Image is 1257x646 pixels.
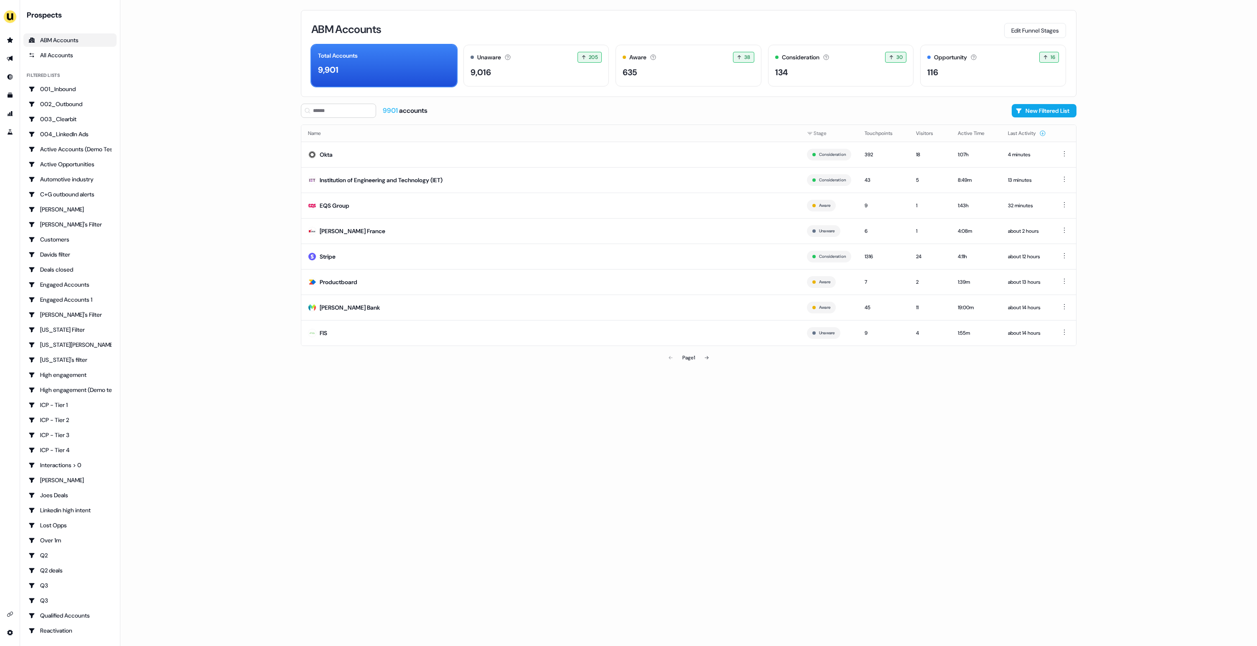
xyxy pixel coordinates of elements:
[27,10,117,20] div: Prospects
[28,476,112,484] div: [PERSON_NAME]
[23,127,117,141] a: Go to 004_LinkedIn Ads
[1008,329,1046,337] div: about 14 hours
[23,368,117,381] a: Go to High engagement
[28,401,112,409] div: ICP - Tier 1
[807,129,851,137] div: Stage
[623,66,637,79] div: 635
[1008,278,1046,286] div: about 13 hours
[958,176,995,184] div: 8:49m
[958,126,995,141] button: Active Time
[916,303,944,312] div: 11
[865,252,903,261] div: 1316
[1008,227,1046,235] div: about 2 hours
[311,24,381,35] h3: ABM Accounts
[589,53,598,61] span: 205
[629,53,646,62] div: Aware
[28,326,112,334] div: [US_STATE] Filter
[28,371,112,379] div: High engagement
[3,33,17,47] a: Go to prospects
[934,53,967,62] div: Opportunity
[28,250,112,259] div: Davids filter
[23,293,117,306] a: Go to Engaged Accounts 1
[23,263,117,276] a: Go to Deals closed
[28,265,112,274] div: Deals closed
[28,431,112,439] div: ICP - Tier 3
[23,413,117,427] a: Go to ICP - Tier 2
[23,488,117,502] a: Go to Joes Deals
[28,220,112,229] div: [PERSON_NAME]'s Filter
[896,53,903,61] span: 30
[865,227,903,235] div: 6
[28,280,112,289] div: Engaged Accounts
[865,126,903,141] button: Touchpoints
[682,354,695,362] div: Page 1
[958,303,995,312] div: 19:00m
[819,304,830,311] button: Aware
[865,176,903,184] div: 43
[927,66,938,79] div: 116
[865,201,903,210] div: 9
[958,278,995,286] div: 1:39m
[958,201,995,210] div: 1:43h
[819,253,846,260] button: Consideration
[23,338,117,351] a: Go to Georgia Slack
[23,188,117,201] a: Go to C+G outbound alerts
[28,491,112,499] div: Joes Deals
[3,52,17,65] a: Go to outbound experience
[23,458,117,472] a: Go to Interactions > 0
[28,461,112,469] div: Interactions > 0
[23,428,117,442] a: Go to ICP - Tier 3
[28,506,112,514] div: Linkedin high intent
[23,564,117,577] a: Go to Q2 deals
[23,549,117,562] a: Go to Q2
[916,176,944,184] div: 5
[782,53,819,62] div: Consideration
[23,97,117,111] a: Go to 002_Outbound
[744,53,751,61] span: 38
[28,310,112,319] div: [PERSON_NAME]'s Filter
[23,48,117,62] a: All accounts
[865,329,903,337] div: 9
[28,51,112,59] div: All Accounts
[28,521,112,529] div: Lost Opps
[3,125,17,139] a: Go to experiments
[916,227,944,235] div: 1
[23,624,117,637] a: Go to Reactivation
[23,278,117,291] a: Go to Engaged Accounts
[23,579,117,592] a: Go to Q3
[23,173,117,186] a: Go to Automotive industry
[23,82,117,96] a: Go to 001_Inbound
[320,227,385,235] div: [PERSON_NAME] France
[819,202,830,209] button: Aware
[23,323,117,336] a: Go to Georgia Filter
[301,125,800,142] th: Name
[28,130,112,138] div: 004_LinkedIn Ads
[23,203,117,216] a: Go to Charlotte Stone
[28,356,112,364] div: [US_STATE]'s filter
[28,551,112,560] div: Q2
[3,107,17,120] a: Go to attribution
[23,308,117,321] a: Go to Geneviève's Filter
[1008,303,1046,312] div: about 14 hours
[320,303,380,312] div: [PERSON_NAME] Bank
[916,126,943,141] button: Visitors
[23,443,117,457] a: Go to ICP - Tier 4
[1051,53,1055,61] span: 16
[916,201,944,210] div: 1
[28,115,112,123] div: 003_Clearbit
[320,252,336,261] div: Stripe
[916,150,944,159] div: 18
[28,611,112,620] div: Qualified Accounts
[1008,176,1046,184] div: 13 minutes
[23,383,117,397] a: Go to High engagement (Demo testing)
[318,51,358,60] div: Total Accounts
[471,66,491,79] div: 9,016
[865,150,903,159] div: 392
[958,252,995,261] div: 4:11h
[28,596,112,605] div: Q3
[819,151,846,158] button: Consideration
[28,416,112,424] div: ICP - Tier 2
[958,150,995,159] div: 1:07h
[23,398,117,412] a: Go to ICP - Tier 1
[477,53,501,62] div: Unaware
